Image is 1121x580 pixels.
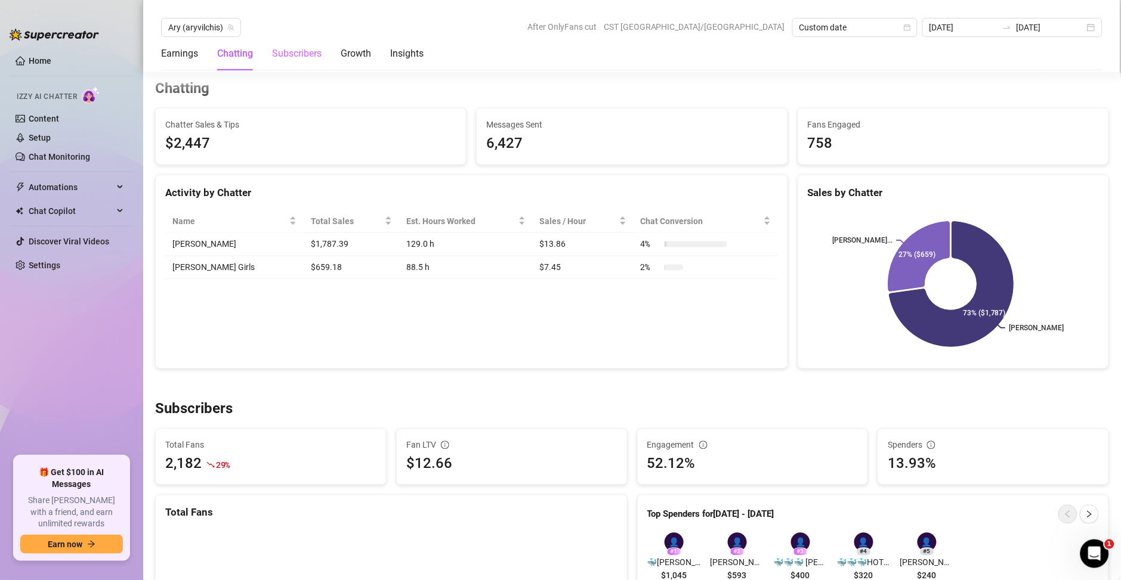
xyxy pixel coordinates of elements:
div: 👤 [854,533,873,552]
span: 🎁 Get $100 in AI Messages [20,467,123,490]
h3: Chatting [155,79,209,98]
a: Setup [29,133,51,142]
span: right [1085,510,1094,519]
span: Total Sales [311,215,382,228]
a: Settings [29,260,60,270]
div: Engagement [647,439,858,452]
span: swap-right [1002,23,1012,32]
span: Custom date [799,18,910,36]
div: 6,427 [486,132,777,155]
span: Chatter Sales & Tips [165,118,456,131]
article: Top Spenders for [DATE] - [DATE] [647,508,774,522]
th: Sales / Hour [533,210,634,233]
td: $13.86 [533,233,634,256]
span: Automations [29,178,113,197]
div: 👤 [791,533,810,552]
th: Total Sales [304,210,399,233]
span: Messages Sent [486,118,777,131]
div: 👤 [728,533,747,552]
th: Name [165,210,304,233]
img: Chat Copilot [16,207,23,215]
span: 🐳[PERSON_NAME] ,Cumple el 5 de abril [647,556,701,569]
h3: Subscribers [155,400,233,419]
td: [PERSON_NAME] Girls [165,256,304,280]
img: AI Chatter [82,86,100,104]
td: $659.18 [304,256,399,280]
div: # 2 [730,548,745,556]
span: 4 % [641,238,660,251]
span: 1 [1105,539,1114,549]
a: Discover Viral Videos [29,237,109,246]
div: 13.93% [888,453,1099,476]
span: 🐳🐳🐳 [PERSON_NAME] 36 cumple [DATE] [774,556,827,569]
div: 👤 [665,533,684,552]
span: $2,447 [165,132,456,155]
span: to [1002,23,1012,32]
input: End date [1017,21,1085,34]
div: 👤 [918,533,937,552]
div: 52.12% [647,453,858,476]
div: Earnings [161,46,198,61]
td: $1,787.39 [304,233,399,256]
div: # 4 [857,548,871,556]
span: Sales / Hour [540,215,617,228]
span: [PERSON_NAME] [900,556,954,569]
a: Content [29,114,59,123]
span: team [227,24,234,31]
span: After OnlyFans cut [527,18,597,36]
img: logo-BBDzfeDw.svg [10,29,99,41]
div: Sales by Chatter [808,185,1099,201]
div: Fan LTV [406,439,617,452]
span: Chat Copilot [29,201,113,221]
span: info-circle [441,441,449,449]
span: arrow-right [87,540,95,548]
div: $12.66 [406,453,617,476]
span: 2 % [641,261,660,274]
span: CST [GEOGRAPHIC_DATA]/[GEOGRAPHIC_DATA] [604,18,785,36]
a: Home [29,56,51,66]
span: 🐳🐳🐳HOT [PERSON_NAME] [837,556,891,569]
span: Chat Conversion [641,215,761,228]
span: [PERSON_NAME] [711,556,764,569]
div: Total Fans [165,505,617,521]
div: Chatting [217,46,253,61]
text: [PERSON_NAME]... [832,236,893,244]
td: 88.5 h [399,256,532,280]
div: Spenders [888,439,1099,452]
div: 2,182 [165,453,202,476]
span: thunderbolt [16,182,25,192]
span: calendar [904,24,911,31]
span: Name [172,215,287,228]
span: Earn now [48,539,82,549]
div: Est. Hours Worked [406,215,515,228]
td: $7.45 [533,256,634,280]
span: Ary (aryvilchis) [168,18,234,36]
span: Fans Engaged [808,118,1099,131]
a: Chat Monitoring [29,152,90,162]
div: # 1 [667,548,681,556]
span: Share [PERSON_NAME] with a friend, and earn unlimited rewards [20,495,123,530]
td: 129.0 h [399,233,532,256]
div: 758 [808,132,1099,155]
div: Subscribers [272,46,322,61]
text: [PERSON_NAME] [1009,324,1064,332]
div: # 5 [920,548,934,556]
span: fall [206,461,215,469]
td: [PERSON_NAME] [165,233,304,256]
span: 29 % [216,460,230,471]
div: # 3 [793,548,808,556]
div: Growth [341,46,371,61]
div: Activity by Chatter [165,185,778,201]
button: Earn nowarrow-right [20,535,123,554]
span: Izzy AI Chatter [17,91,77,103]
span: Total Fans [165,439,376,452]
span: info-circle [927,441,935,449]
th: Chat Conversion [634,210,778,233]
div: Insights [390,46,424,61]
input: Start date [929,21,998,34]
span: info-circle [699,441,708,449]
iframe: Intercom live chat [1080,539,1109,568]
